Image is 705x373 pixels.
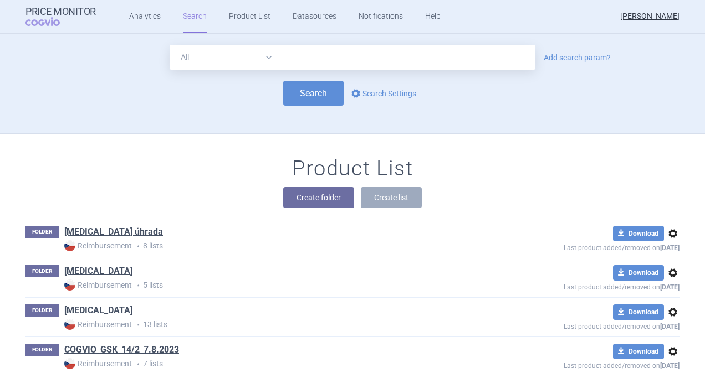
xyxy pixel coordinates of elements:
[132,280,143,291] i: •
[132,359,143,370] i: •
[483,281,680,291] p: Last product added/removed on
[613,344,664,359] button: Download
[132,319,143,330] i: •
[64,304,132,319] h1: BENLYSTA
[613,304,664,320] button: Download
[64,226,163,238] a: [MEDICAL_DATA] úhrada
[64,358,483,370] p: 7 lists
[292,156,413,182] h1: Product List
[660,283,680,291] strong: [DATE]
[283,187,354,208] button: Create folder
[483,320,680,330] p: Last product added/removed on
[25,17,75,26] span: COGVIO
[64,240,132,251] strong: Reimbursement
[64,319,75,330] img: CZ
[25,265,59,277] p: FOLDER
[64,265,132,279] h1: Avodart
[660,244,680,252] strong: [DATE]
[613,265,664,281] button: Download
[64,344,179,358] h1: COGVIO_GSK_14/2_7.8.2023
[544,54,611,61] a: Add search param?
[64,226,163,240] h1: Augmentin úhrada
[483,359,680,370] p: Last product added/removed on
[283,81,344,106] button: Search
[25,6,96,17] strong: Price Monitor
[660,362,680,370] strong: [DATE]
[64,304,132,317] a: [MEDICAL_DATA]
[660,323,680,330] strong: [DATE]
[64,319,483,330] p: 13 lists
[132,241,143,252] i: •
[64,279,75,291] img: CZ
[25,344,59,356] p: FOLDER
[25,304,59,317] p: FOLDER
[64,344,179,356] a: COGVIO_GSK_14/2_7.8.2023
[64,240,75,251] img: CZ
[25,226,59,238] p: FOLDER
[64,279,483,291] p: 5 lists
[25,6,96,27] a: Price MonitorCOGVIO
[64,358,75,369] img: CZ
[64,319,132,330] strong: Reimbursement
[483,241,680,252] p: Last product added/removed on
[349,87,416,100] a: Search Settings
[64,279,132,291] strong: Reimbursement
[64,240,483,252] p: 8 lists
[613,226,664,241] button: Download
[64,358,132,369] strong: Reimbursement
[64,265,132,277] a: [MEDICAL_DATA]
[361,187,422,208] button: Create list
